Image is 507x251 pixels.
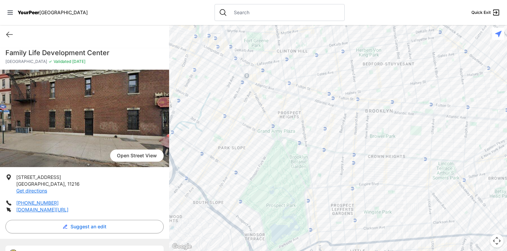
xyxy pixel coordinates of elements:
button: Map camera controls [490,234,504,248]
a: [DOMAIN_NAME][URL] [16,207,68,212]
img: Google [171,242,193,251]
span: Quick Exit [471,10,491,15]
span: [STREET_ADDRESS] [16,174,61,180]
a: Quick Exit [471,8,500,17]
span: YourPeer [18,9,39,15]
span: Suggest an edit [70,223,106,230]
span: , [65,181,66,187]
a: Get directions [16,188,47,193]
span: ✓ [48,59,52,64]
span: [GEOGRAPHIC_DATA] [16,181,65,187]
button: Suggest an edit [5,220,164,233]
span: Open Street View [110,150,164,162]
span: Validated [54,59,71,64]
span: [DATE] [71,59,85,64]
span: [GEOGRAPHIC_DATA] [5,59,47,64]
a: Open this area in Google Maps (opens a new window) [171,242,193,251]
span: 11216 [67,181,80,187]
span: [GEOGRAPHIC_DATA] [39,9,88,15]
a: [PHONE_NUMBER] [16,200,59,206]
h1: Family Life Development Center [5,48,164,58]
a: YourPeer[GEOGRAPHIC_DATA] [18,10,88,15]
input: Search [230,9,340,16]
